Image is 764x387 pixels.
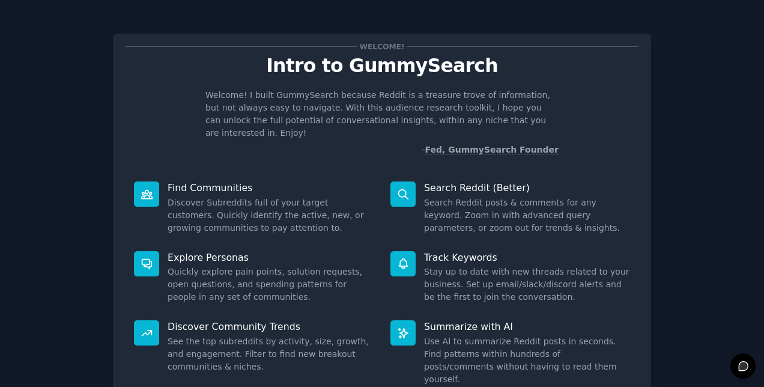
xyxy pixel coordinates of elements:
[424,320,630,333] p: Summarize with AI
[424,266,630,303] dd: Stay up to date with new threads related to your business. Set up email/slack/discord alerts and ...
[168,320,374,333] p: Discover Community Trends
[168,266,374,303] dd: Quickly explore pain points, solution requests, open questions, and spending patterns for people ...
[424,251,630,264] p: Track Keywords
[357,40,407,53] span: Welcome!
[205,89,559,139] p: Welcome! I built GummySearch because Reddit is a treasure trove of information, but not always ea...
[424,181,630,194] p: Search Reddit (Better)
[425,145,559,155] a: Fed, GummySearch Founder
[168,251,374,264] p: Explore Personas
[168,335,374,373] dd: See the top subreddits by activity, size, growth, and engagement. Filter to find new breakout com...
[424,197,630,234] dd: Search Reddit posts & comments for any keyword. Zoom in with advanced query parameters, or zoom o...
[422,144,559,156] div: -
[168,181,374,194] p: Find Communities
[126,55,638,76] p: Intro to GummySearch
[168,197,374,234] dd: Discover Subreddits full of your target customers. Quickly identify the active, new, or growing c...
[424,335,630,386] dd: Use AI to summarize Reddit posts in seconds. Find patterns within hundreds of posts/comments with...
